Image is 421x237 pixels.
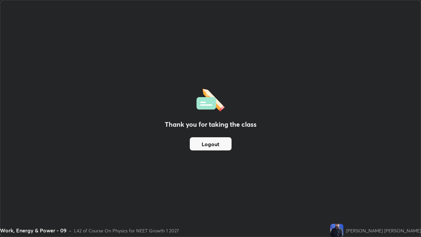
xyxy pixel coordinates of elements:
div: • [69,227,71,234]
img: f34a0ffe40ef4429b3e21018fb94e939.jpg [330,224,343,237]
img: offlineFeedback.1438e8b3.svg [196,87,225,112]
div: L42 of Course On Physics for NEET Growth 1 2027 [74,227,179,234]
div: [PERSON_NAME] [PERSON_NAME] [346,227,421,234]
h2: Thank you for taking the class [165,119,257,129]
button: Logout [190,137,232,150]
